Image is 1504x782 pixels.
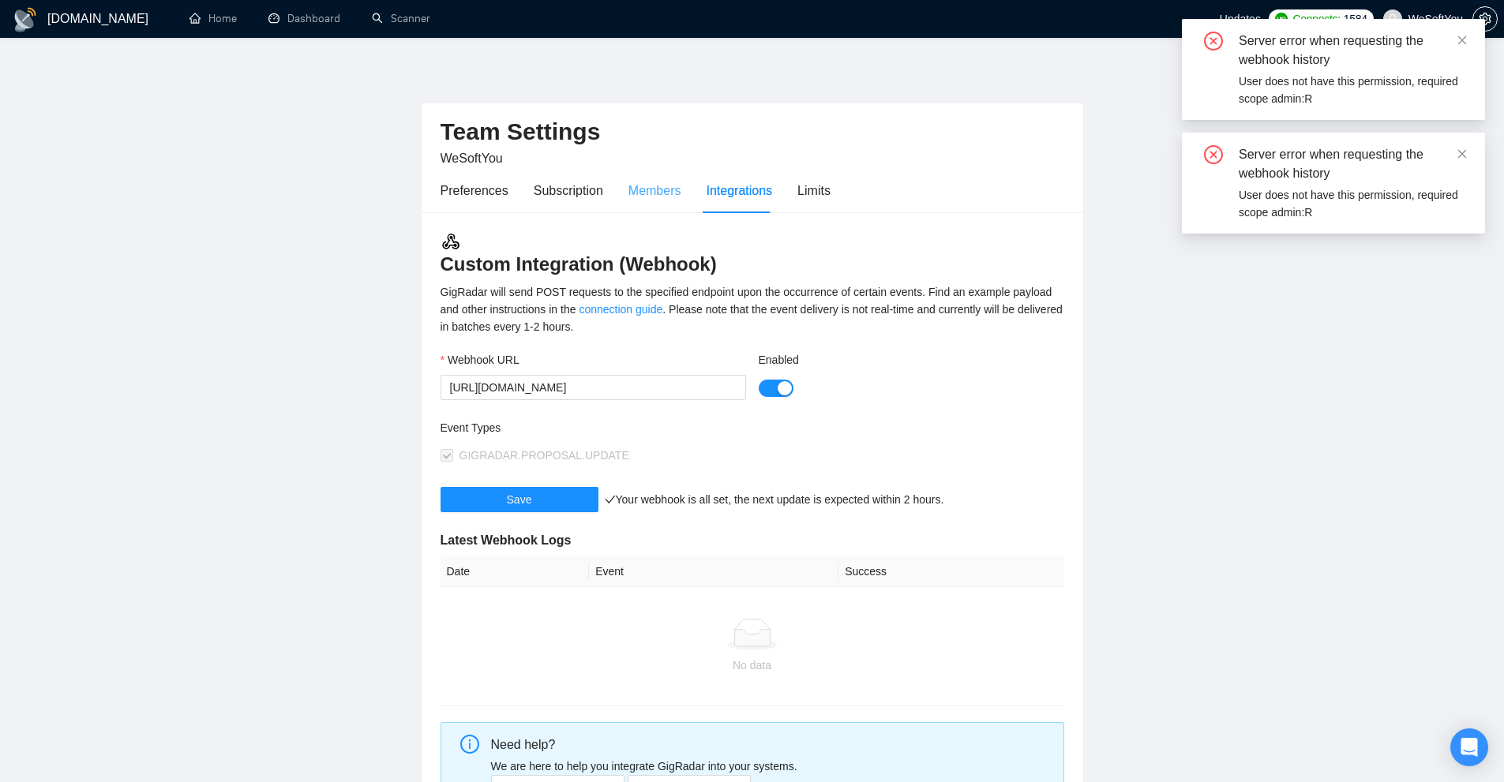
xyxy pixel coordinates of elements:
img: upwork-logo.png [1275,13,1288,25]
span: GIGRADAR.PROPOSAL.UPDATE [459,449,629,462]
a: setting [1472,13,1498,25]
span: info-circle [460,735,479,754]
div: No data [447,657,1058,674]
span: Connects: [1292,10,1340,28]
div: Subscription [534,181,603,200]
span: WeSoftYou [441,152,503,165]
a: dashboardDashboard [268,12,340,25]
a: connection guide [579,303,662,316]
label: Event Types [441,419,501,436]
div: Server error when requesting the webhook history [1239,32,1466,69]
div: Limits [797,181,831,200]
img: logo [13,7,38,32]
div: GigRadar will send POST requests to the specified endpoint upon the occurrence of certain events.... [441,283,1064,335]
th: Event [589,556,838,587]
span: close [1457,35,1468,46]
label: Webhook URL [441,351,519,369]
span: setting [1473,13,1497,25]
span: close-circle [1204,145,1223,164]
span: Your webhook is all set, the next update is expected within 2 hours. [605,493,944,506]
div: User does not have this permission, required scope admin:R [1239,73,1466,107]
a: searchScanner [372,12,430,25]
button: Enabled [759,380,793,397]
span: user [1387,13,1398,24]
span: Updates [1220,13,1261,25]
span: Save [507,491,532,508]
div: Integrations [707,181,773,200]
h3: Custom Integration (Webhook) [441,231,1064,277]
button: setting [1472,6,1498,32]
button: Save [441,487,598,512]
div: Server error when requesting the webhook history [1239,145,1466,183]
div: User does not have this permission, required scope admin:R [1239,186,1466,221]
input: Webhook URL [441,375,746,400]
p: We are here to help you integrate GigRadar into your systems. [491,758,1052,775]
th: Success [838,556,1063,587]
span: Need help? [491,738,556,751]
label: Enabled [759,351,799,369]
div: Open Intercom Messenger [1450,728,1488,766]
div: Preferences [441,181,508,200]
span: check [605,494,616,505]
a: homeHome [189,12,237,25]
span: close [1457,148,1468,159]
h5: Latest Webhook Logs [441,531,1064,550]
div: Members [628,181,681,200]
th: Date [441,556,590,587]
h2: Team Settings [441,116,1064,148]
span: 1584 [1344,10,1367,28]
span: close-circle [1204,32,1223,51]
img: webhook.3a52c8ec.svg [441,231,461,252]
